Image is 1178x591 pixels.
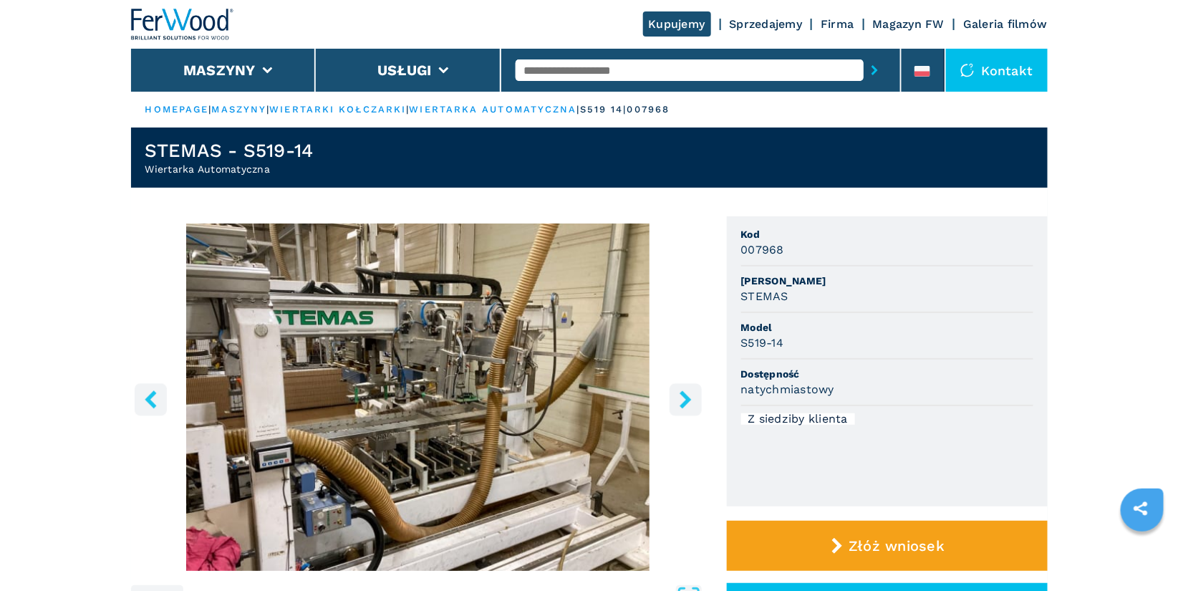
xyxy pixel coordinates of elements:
a: wiertarka automatyczna [410,104,577,115]
a: Galeria filmów [963,17,1048,31]
h1: STEMAS - S519-14 [145,139,314,162]
span: Kod [741,227,1033,241]
span: | [577,104,580,115]
p: 007968 [627,103,670,116]
h3: STEMAS [741,288,789,304]
div: Kontakt [946,49,1048,92]
a: Sprzedajemy [730,17,803,31]
button: Usługi [377,62,432,79]
a: maszyny [212,104,267,115]
button: submit-button [864,54,886,87]
button: Maszyny [183,62,256,79]
span: | [406,104,409,115]
a: HOMEPAGE [145,104,209,115]
a: Kupujemy [643,11,711,37]
button: Złóż wniosek [727,521,1048,571]
h2: Wiertarka Automatyczna [145,162,314,176]
div: Go to Slide 4 [131,224,705,571]
a: sharethis [1123,491,1159,527]
img: Kontakt [960,63,975,77]
img: Ferwood [131,9,234,40]
span: | [208,104,211,115]
span: Model [741,320,1033,335]
a: Magazyn FW [873,17,945,31]
span: [PERSON_NAME] [741,274,1033,288]
h3: S519-14 [741,335,784,351]
button: right-button [670,383,702,415]
p: s519 14 | [580,103,627,116]
span: Dostępność [741,367,1033,381]
span: Złóż wniosek [849,537,945,554]
span: | [266,104,269,115]
a: Firma [821,17,854,31]
button: left-button [135,383,167,415]
h3: 007968 [741,241,785,258]
a: wiertarki kołczarki [269,104,406,115]
iframe: Chat [1117,527,1167,580]
img: Wiertarka Automatyczna STEMAS S519-14 [131,224,705,571]
h3: natychmiastowy [741,381,835,398]
div: Z siedziby klienta [741,413,856,425]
